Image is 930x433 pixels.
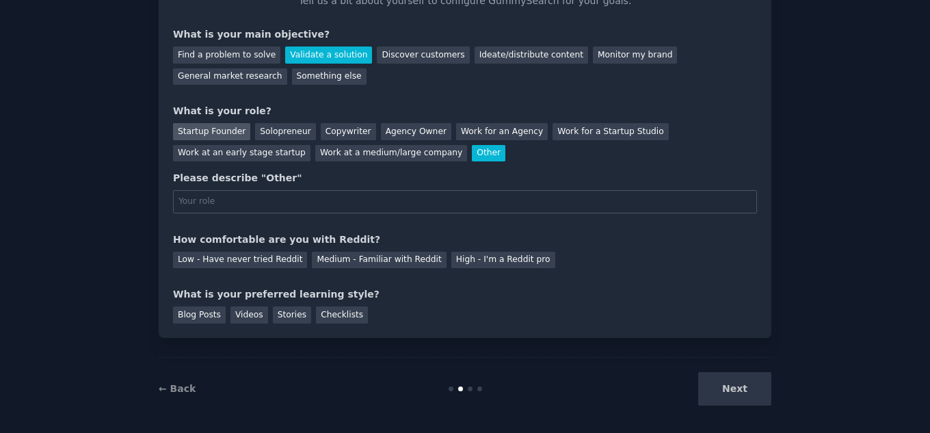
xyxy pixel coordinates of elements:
[173,27,757,42] div: What is your main objective?
[451,252,555,269] div: High - I'm a Reddit pro
[230,306,268,324] div: Videos
[456,123,548,140] div: Work for an Agency
[475,47,588,64] div: Ideate/distribute content
[173,190,757,213] input: Your role
[173,233,757,247] div: How comfortable are you with Reddit?
[316,306,368,324] div: Checklists
[381,123,451,140] div: Agency Owner
[593,47,677,64] div: Monitor my brand
[173,68,287,86] div: General market research
[173,123,250,140] div: Startup Founder
[173,104,757,118] div: What is your role?
[159,383,196,394] a: ← Back
[173,252,307,269] div: Low - Have never tried Reddit
[173,287,757,302] div: What is your preferred learning style?
[292,68,367,86] div: Something else
[173,47,280,64] div: Find a problem to solve
[173,145,310,162] div: Work at an early stage startup
[315,145,467,162] div: Work at a medium/large company
[173,306,226,324] div: Blog Posts
[285,47,372,64] div: Validate a solution
[553,123,668,140] div: Work for a Startup Studio
[255,123,315,140] div: Solopreneur
[472,145,505,162] div: Other
[173,171,757,185] div: Please describe "Other"
[273,306,311,324] div: Stories
[321,123,376,140] div: Copywriter
[312,252,446,269] div: Medium - Familiar with Reddit
[377,47,469,64] div: Discover customers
